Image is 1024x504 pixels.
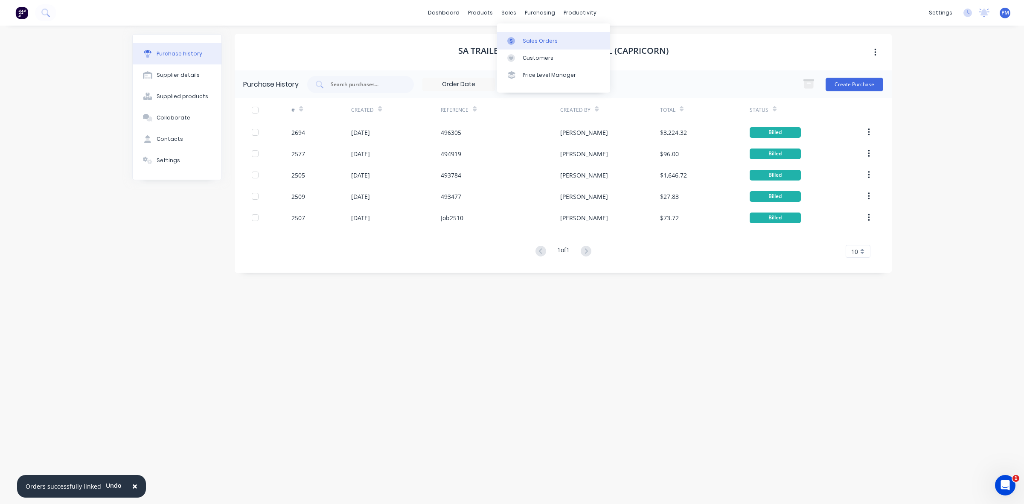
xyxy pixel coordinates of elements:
[560,171,608,180] div: [PERSON_NAME]
[750,149,801,159] div: Billed
[458,46,669,56] h1: SA Trailer & Chassis Equipment PL (Capricorn)
[351,128,370,137] div: [DATE]
[133,64,221,86] button: Supplier details
[560,128,608,137] div: [PERSON_NAME]
[851,247,858,256] span: 10
[497,67,610,84] a: Price Level Manager
[133,107,221,128] button: Collaborate
[330,80,401,89] input: Search purchases...
[497,50,610,67] a: Customers
[660,128,687,137] div: $3,224.32
[157,71,200,79] div: Supplier details
[750,127,801,138] div: Billed
[557,245,570,258] div: 1 of 1
[441,128,461,137] div: 496305
[559,6,601,19] div: productivity
[497,6,521,19] div: sales
[351,106,374,114] div: Created
[424,6,464,19] a: dashboard
[464,6,497,19] div: products
[925,6,957,19] div: settings
[441,106,468,114] div: Reference
[523,37,558,45] div: Sales Orders
[826,78,883,91] button: Create Purchase
[441,149,461,158] div: 494919
[560,192,608,201] div: [PERSON_NAME]
[351,149,370,158] div: [DATE]
[291,213,305,222] div: 2507
[133,128,221,150] button: Contacts
[157,50,202,58] div: Purchase history
[750,191,801,202] div: Billed
[133,86,221,107] button: Supplied products
[523,71,576,79] div: Price Level Manager
[133,150,221,171] button: Settings
[157,93,208,100] div: Supplied products
[523,54,553,62] div: Customers
[157,135,183,143] div: Contacts
[157,157,180,164] div: Settings
[1012,475,1019,482] span: 1
[750,213,801,223] div: Billed
[133,43,221,64] button: Purchase history
[560,106,591,114] div: Created By
[26,482,101,491] div: Orders successfully linked
[750,106,768,114] div: Status
[441,171,461,180] div: 493784
[291,192,305,201] div: 2509
[497,32,610,49] a: Sales Orders
[660,171,687,180] div: $1,646.72
[291,149,305,158] div: 2577
[243,79,299,90] div: Purchase History
[521,6,559,19] div: purchasing
[124,476,146,497] button: Close
[750,170,801,181] div: Billed
[291,128,305,137] div: 2694
[15,6,28,19] img: Factory
[157,114,190,122] div: Collaborate
[291,106,295,114] div: #
[101,479,126,492] button: Undo
[660,149,679,158] div: $96.00
[660,213,679,222] div: $73.72
[423,78,495,91] input: Order Date
[1001,9,1009,17] span: PM
[441,192,461,201] div: 493477
[291,171,305,180] div: 2505
[995,475,1015,495] iframe: Intercom live chat
[351,213,370,222] div: [DATE]
[560,213,608,222] div: [PERSON_NAME]
[660,106,675,114] div: Total
[660,192,679,201] div: $27.83
[351,171,370,180] div: [DATE]
[560,149,608,158] div: [PERSON_NAME]
[351,192,370,201] div: [DATE]
[132,480,137,492] span: ×
[441,213,463,222] div: Job2510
